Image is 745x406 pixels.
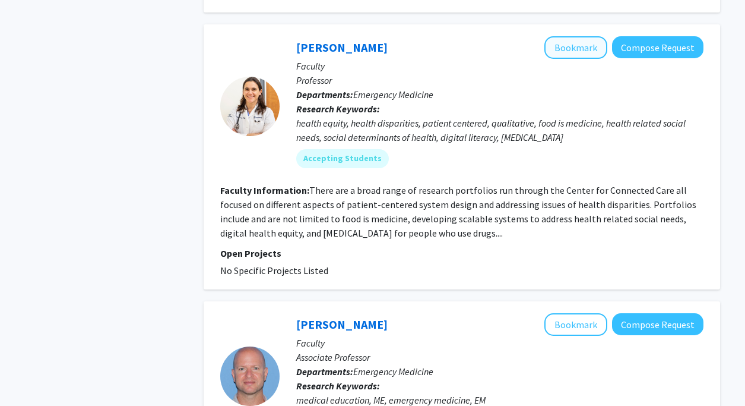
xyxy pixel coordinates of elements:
[296,59,703,73] p: Faculty
[220,265,328,276] span: No Specific Projects Listed
[296,380,380,392] b: Research Keywords:
[296,116,703,144] div: health equity, health disparities, patient centered, qualitative, food is medicine, health relate...
[296,73,703,87] p: Professor
[220,184,309,196] b: Faculty Information:
[296,336,703,350] p: Faculty
[544,313,607,336] button: Add Michael Pasirstein to Bookmarks
[220,246,703,260] p: Open Projects
[296,366,353,377] b: Departments:
[296,317,388,332] a: [PERSON_NAME]
[296,89,353,100] b: Departments:
[296,103,380,115] b: Research Keywords:
[296,149,389,168] mat-chip: Accepting Students
[296,350,703,364] p: Associate Professor
[612,36,703,58] button: Compose Request to Kristin Rising
[9,353,50,397] iframe: Chat
[544,36,607,59] button: Add Kristin Rising to Bookmarks
[612,313,703,335] button: Compose Request to Michael Pasirstein
[296,40,388,55] a: [PERSON_NAME]
[353,366,433,377] span: Emergency Medicine
[220,184,696,239] fg-read-more: There are a broad range of research portfolios run through the Center for Connected Care all focu...
[353,89,433,100] span: Emergency Medicine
